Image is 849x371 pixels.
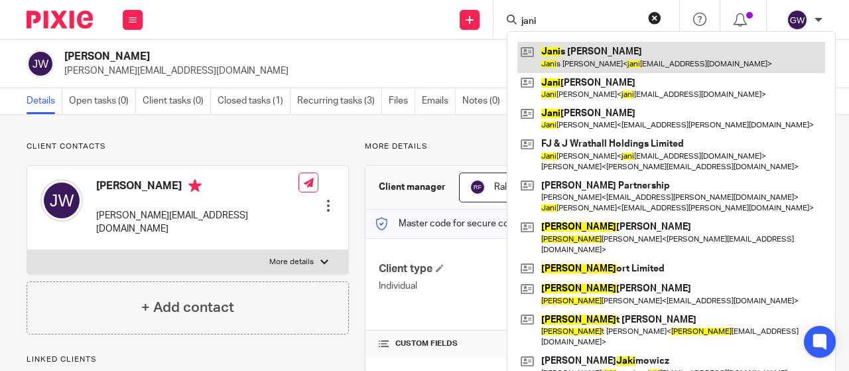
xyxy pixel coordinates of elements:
[375,217,604,230] p: Master code for secure communications and files
[64,64,642,78] p: [PERSON_NAME][EMAIL_ADDRESS][DOMAIN_NAME]
[365,141,822,152] p: More details
[40,179,83,222] img: svg%3E
[27,11,93,29] img: Pixie
[96,179,298,196] h4: [PERSON_NAME]
[143,88,211,114] a: Client tasks (0)
[494,183,546,192] span: Ralstan Ford
[422,88,456,114] a: Emails
[27,50,54,78] img: svg%3E
[379,279,594,293] p: Individual
[462,88,507,114] a: Notes (0)
[297,88,382,114] a: Recurring tasks (3)
[141,297,234,318] h4: + Add contact
[69,88,136,114] a: Open tasks (0)
[648,11,661,25] button: Clear
[787,9,808,31] img: svg%3E
[188,179,202,192] i: Primary
[470,179,486,195] img: svg%3E
[379,262,594,276] h4: Client type
[27,88,62,114] a: Details
[27,354,349,365] p: Linked clients
[96,209,298,236] p: [PERSON_NAME][EMAIL_ADDRESS][DOMAIN_NAME]
[379,181,446,194] h3: Client manager
[64,50,527,64] h2: [PERSON_NAME]
[269,257,314,267] p: More details
[389,88,415,114] a: Files
[520,16,639,28] input: Search
[379,338,594,349] h4: CUSTOM FIELDS
[218,88,291,114] a: Closed tasks (1)
[27,141,349,152] p: Client contacts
